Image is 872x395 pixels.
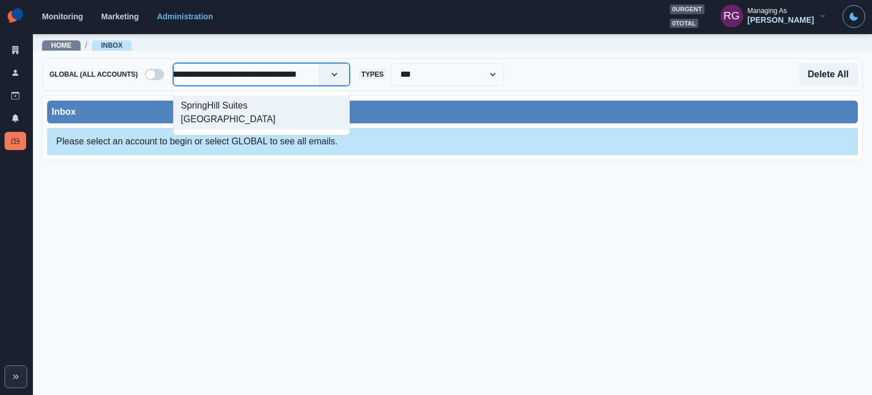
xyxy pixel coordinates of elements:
[799,63,858,86] button: Delete All
[5,109,26,127] a: Notifications
[359,69,385,80] span: Types
[157,12,213,21] a: Administration
[842,5,865,28] button: Toggle Mode
[85,39,87,51] span: /
[47,128,858,155] div: Please select an account to begin or select GLOBAL to see all emails.
[5,132,26,150] a: Inbox
[748,7,787,15] div: Managing As
[670,5,705,14] span: 0 urgent
[42,39,132,51] nav: breadcrumb
[42,12,83,21] a: Monitoring
[174,95,350,130] div: SpringHill Suites [GEOGRAPHIC_DATA]
[101,12,139,21] a: Marketing
[47,69,140,80] span: Global (All Accounts)
[51,41,72,49] a: Home
[52,105,853,119] div: Inbox
[723,2,740,30] div: Russel Gabiosa
[5,41,26,59] a: Clients
[101,41,123,49] a: Inbox
[748,15,814,25] div: [PERSON_NAME]
[5,365,27,388] button: Expand
[5,64,26,82] a: Users
[670,19,698,28] span: 0 total
[5,86,26,105] a: Draft Posts
[711,5,836,27] button: Managing As[PERSON_NAME]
